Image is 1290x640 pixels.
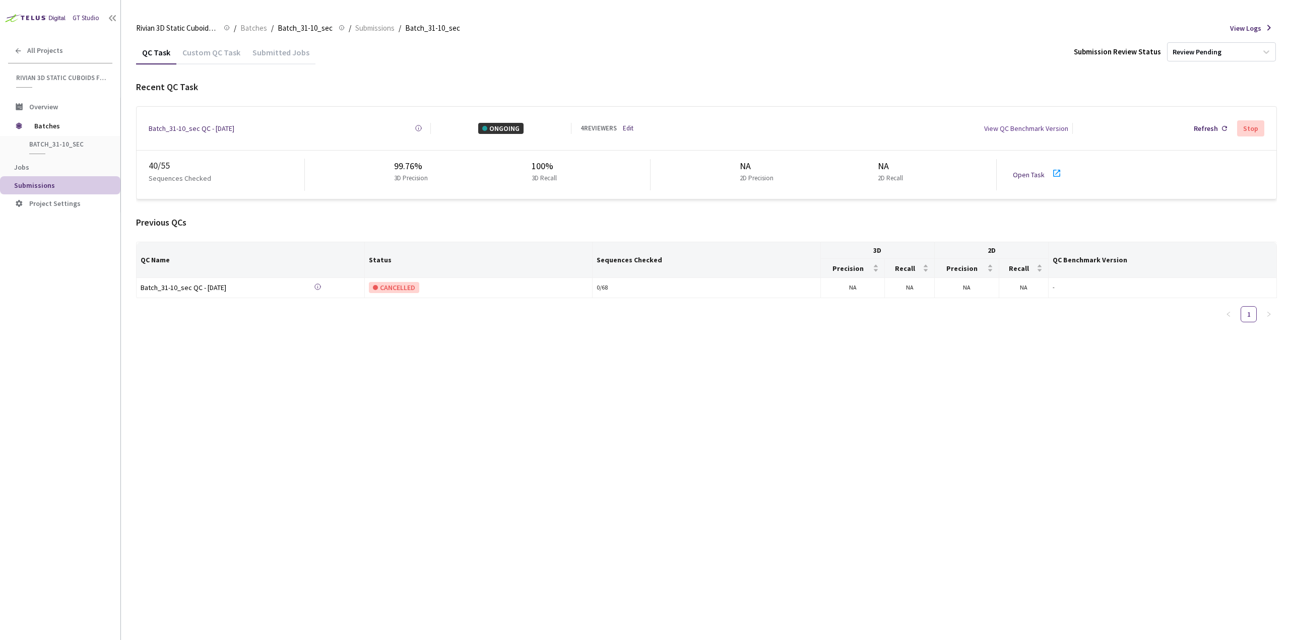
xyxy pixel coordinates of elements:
p: Sequences Checked [149,173,211,184]
div: Submission Review Status [1074,46,1161,58]
span: Submissions [355,22,395,34]
p: 3D Precision [394,173,428,183]
th: Recall [885,259,935,277]
span: Overview [29,102,58,111]
td: NA [935,278,999,298]
th: Sequences Checked [593,242,821,277]
div: CANCELLED [369,282,419,293]
button: left [1220,306,1237,322]
th: Status [365,242,593,277]
div: Batch_31-10_sec QC - [DATE] [141,282,282,293]
span: All Projects [27,46,63,55]
th: 2D [935,242,1049,259]
div: ONGOING [478,123,524,134]
a: Batches [238,22,269,33]
div: View QC Benchmark Version [984,123,1068,134]
div: NA [878,159,907,173]
div: NA [740,159,778,173]
th: Recall [999,259,1049,277]
td: NA [885,278,935,298]
th: 3D [821,242,935,259]
span: Batch_31-10_sec [278,22,333,34]
a: Open Task [1013,170,1045,179]
span: Precision [825,264,871,272]
span: View Logs [1230,23,1261,34]
li: 1 [1241,306,1257,322]
span: left [1225,311,1232,317]
p: 2D Recall [878,173,903,183]
li: / [399,22,401,34]
a: Edit [623,123,633,133]
span: Recall [889,264,921,272]
p: 2D Precision [740,173,773,183]
span: Batch_31-10_sec [29,140,104,149]
th: Precision [821,259,885,277]
div: Recent QC Task [136,80,1277,94]
div: Stop [1243,124,1258,132]
div: 40 / 55 [149,159,304,173]
div: Refresh [1194,123,1218,134]
td: NA [821,278,885,298]
span: Batches [240,22,267,34]
div: Previous QCs [136,216,1277,230]
div: - [1053,283,1272,293]
p: 3D Recall [532,173,557,183]
span: Batches [34,116,103,136]
span: Recall [1003,264,1035,272]
div: GT Studio [73,13,99,23]
a: 1 [1241,307,1256,322]
button: right [1261,306,1277,322]
span: Precision [939,264,985,272]
span: Submissions [14,181,55,190]
div: QC Task [136,47,176,64]
a: Batch_31-10_sec QC - [DATE] [149,123,234,134]
li: / [349,22,351,34]
span: right [1266,311,1272,317]
span: Rivian 3D Static Cuboids fixed[2024-25] [16,74,106,82]
a: Submissions [353,22,397,33]
span: Project Settings [29,199,81,208]
span: Rivian 3D Static Cuboids fixed[2024-25] [136,22,218,34]
td: NA [999,278,1049,298]
div: 0 / 68 [597,283,816,293]
li: / [234,22,236,34]
div: 4 REVIEWERS [580,123,617,133]
div: Custom QC Task [176,47,246,64]
th: QC Benchmark Version [1049,242,1277,277]
div: 100% [532,159,561,173]
span: Batch_31-10_sec [405,22,460,34]
th: Precision [935,259,999,277]
span: Jobs [14,163,29,172]
li: Next Page [1261,306,1277,322]
div: 99.76% [394,159,432,173]
div: Submitted Jobs [246,47,315,64]
li: Previous Page [1220,306,1237,322]
div: Review Pending [1173,47,1221,57]
th: QC Name [137,242,365,277]
li: / [271,22,274,34]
